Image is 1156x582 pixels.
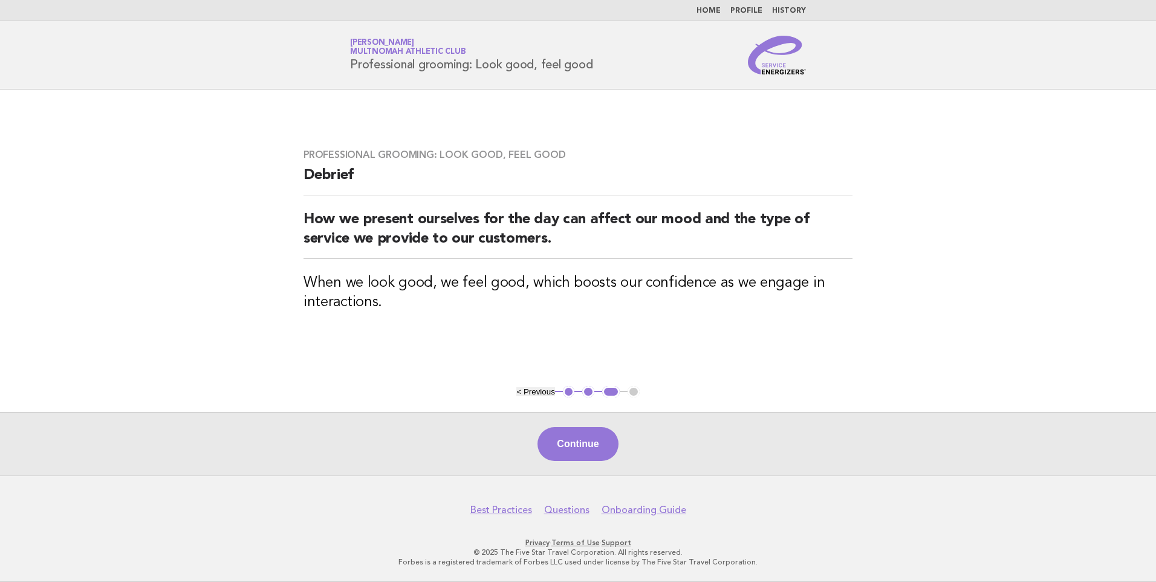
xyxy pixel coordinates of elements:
button: Continue [537,427,618,461]
a: Home [697,7,721,15]
span: Multnomah Athletic Club [350,48,466,56]
a: Profile [730,7,762,15]
button: 3 [602,386,620,398]
h2: How we present ourselves for the day can affect our mood and the type of service we provide to ou... [304,210,852,259]
h3: When we look good, we feel good, which boosts our confidence as we engage in interactions. [304,273,852,312]
button: < Previous [516,387,554,396]
p: · · [208,538,948,548]
button: 2 [582,386,594,398]
a: Terms of Use [551,538,600,547]
img: Service Energizers [748,36,806,74]
a: [PERSON_NAME]Multnomah Athletic Club [350,39,466,56]
a: Support [602,538,631,547]
a: Questions [544,504,589,516]
a: History [772,7,806,15]
h2: Debrief [304,166,852,195]
p: © 2025 The Five Star Travel Corporation. All rights reserved. [208,548,948,557]
a: Onboarding Guide [602,504,686,516]
a: Best Practices [470,504,532,516]
h3: Professional grooming: Look good, feel good [304,149,852,161]
a: Privacy [525,538,550,547]
button: 1 [563,386,575,398]
h1: Professional grooming: Look good, feel good [350,39,593,71]
p: Forbes is a registered trademark of Forbes LLC used under license by The Five Star Travel Corpora... [208,557,948,567]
